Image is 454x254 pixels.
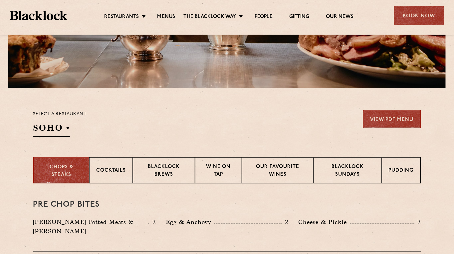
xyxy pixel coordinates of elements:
p: Pudding [389,167,414,175]
a: People [255,14,273,21]
a: Our News [326,14,354,21]
p: 2 [282,218,288,226]
p: Blacklock Sundays [321,163,374,179]
p: Wine on Tap [202,163,235,179]
img: BL_Textured_Logo-footer-cropped.svg [10,11,67,20]
a: View PDF Menu [363,110,421,128]
div: Book Now [394,6,444,25]
p: Cocktails [96,167,126,175]
p: Blacklock Brews [140,163,188,179]
a: Gifting [289,14,309,21]
p: Egg & Anchovy [166,217,214,227]
p: Chops & Steaks [41,164,82,179]
a: Restaurants [104,14,139,21]
h2: SOHO [33,122,70,137]
p: 2 [414,218,421,226]
p: Select a restaurant [33,110,87,119]
p: Cheese & Pickle [298,217,350,227]
p: [PERSON_NAME] Potted Meats & [PERSON_NAME] [33,217,148,236]
h3: Pre Chop Bites [33,200,421,209]
p: 2 [149,218,156,226]
a: The Blacklock Way [184,14,236,21]
a: Menus [157,14,175,21]
p: Our favourite wines [249,163,307,179]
